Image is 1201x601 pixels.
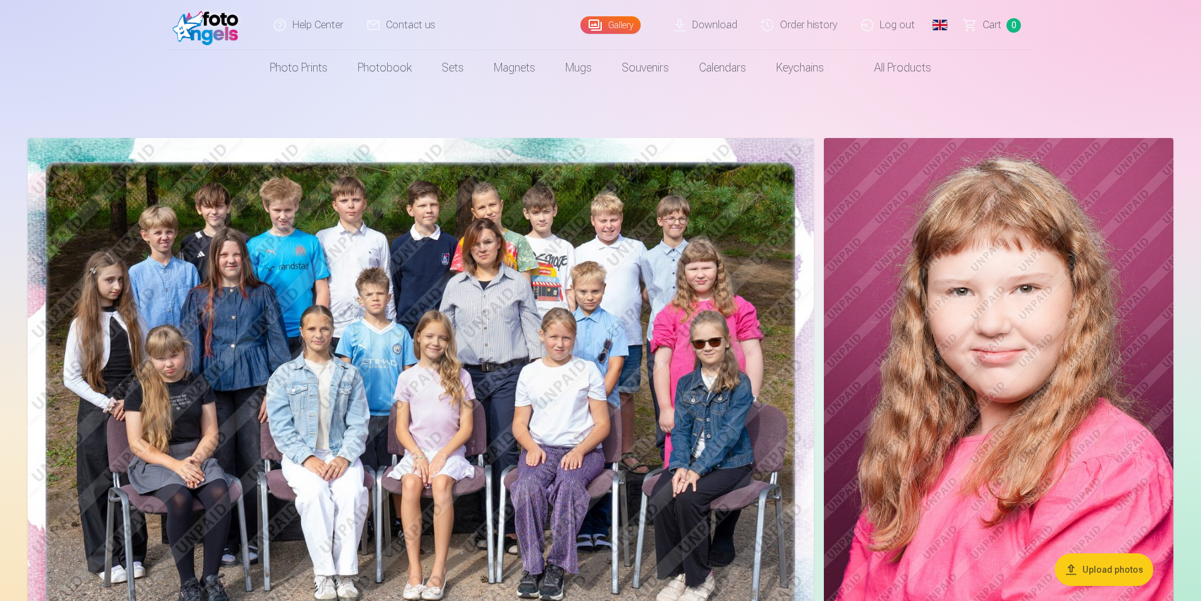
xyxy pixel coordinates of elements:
[343,50,427,85] a: Photobook
[427,50,479,85] a: Sets
[255,50,343,85] a: Photo prints
[173,5,245,45] img: /fa2
[839,50,946,85] a: All products
[607,50,684,85] a: Souvenirs
[1055,553,1153,586] button: Upload photos
[761,50,839,85] a: Keychains
[1006,18,1021,33] span: 0
[580,16,641,34] a: Gallery
[479,50,550,85] a: Magnets
[983,18,1001,33] span: Сart
[684,50,761,85] a: Calendars
[550,50,607,85] a: Mugs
